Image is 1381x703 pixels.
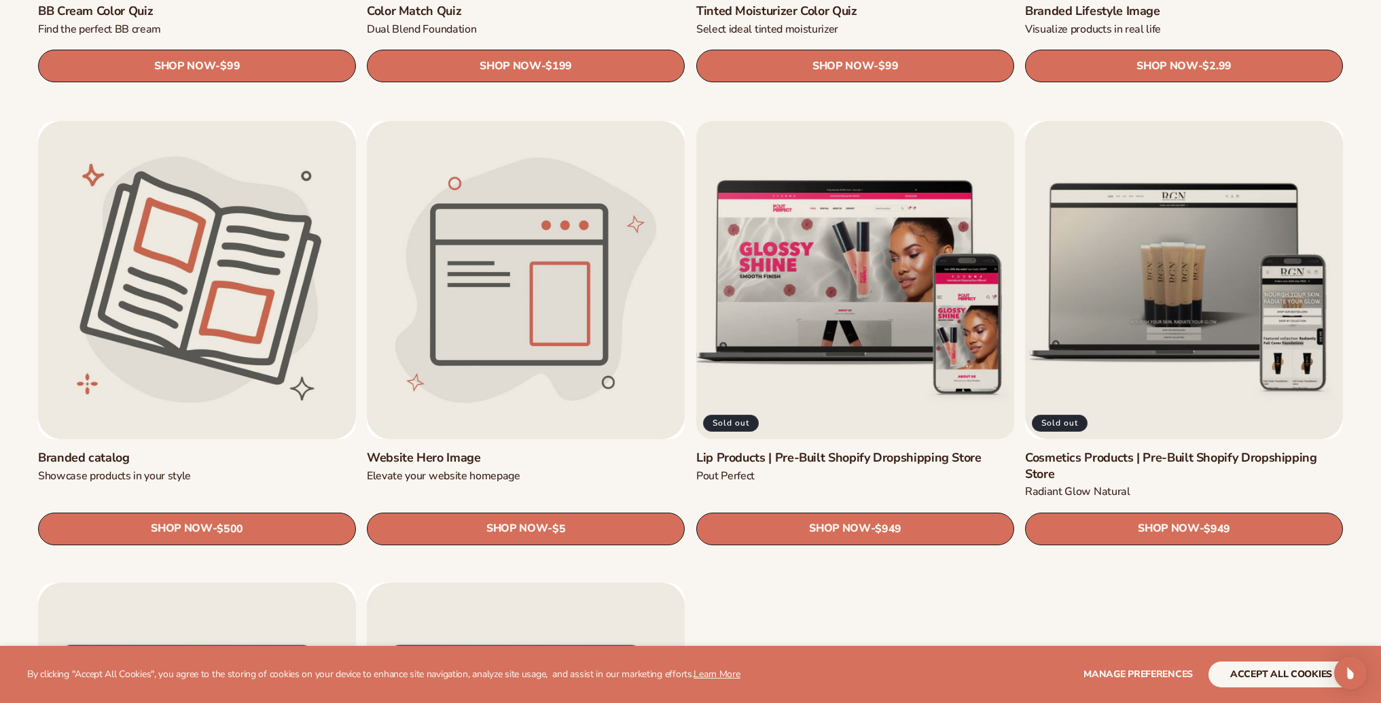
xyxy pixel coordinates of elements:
a: SHOP NOW- $949 [1025,512,1343,545]
span: SHOP NOW [151,522,212,535]
button: Manage preferences [1083,662,1193,687]
span: SHOP NOW [1136,60,1198,73]
span: $500 [217,522,243,535]
a: Tinted Moisturizer Color Quiz [696,3,1014,19]
span: $5 [552,522,565,535]
a: SHOP NOW- $500 [38,512,356,545]
a: SHOP NOW- $2.99 [1025,50,1343,83]
span: SHOP NOW [480,60,541,73]
div: Open Intercom Messenger [1334,657,1367,689]
span: $949 [1204,522,1230,535]
span: $99 [220,61,240,73]
span: $2.99 [1202,61,1231,73]
p: By clicking "Accept All Cookies", you agree to the storing of cookies on your device to enhance s... [27,669,740,681]
span: Manage preferences [1083,668,1193,681]
span: SHOP NOW [154,60,215,73]
a: SHOP NOW- $99 [38,50,356,83]
a: SHOP NOW- $5 [367,512,685,545]
span: $949 [875,522,901,535]
a: Learn More [694,668,740,681]
span: SHOP NOW [809,522,870,535]
a: Cosmetics Products | Pre-Built Shopify Dropshipping Store [1025,450,1343,482]
a: SHOP NOW- $199 [367,50,685,83]
a: Branded Lifestyle Image [1025,3,1343,19]
span: SHOP NOW [1138,522,1199,535]
a: Lip Products | Pre-Built Shopify Dropshipping Store [696,450,1014,466]
a: BB Cream Color Quiz [38,3,356,19]
a: Website Hero Image [367,450,685,466]
button: accept all cookies [1208,662,1354,687]
a: SHOP NOW- $949 [696,512,1014,545]
a: Branded catalog [38,450,356,466]
a: SHOP NOW- $99 [696,50,1014,83]
span: SHOP NOW [486,522,548,535]
span: $99 [878,61,898,73]
a: Color Match Quiz [367,3,685,19]
span: $199 [546,61,573,73]
span: SHOP NOW [812,60,874,73]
